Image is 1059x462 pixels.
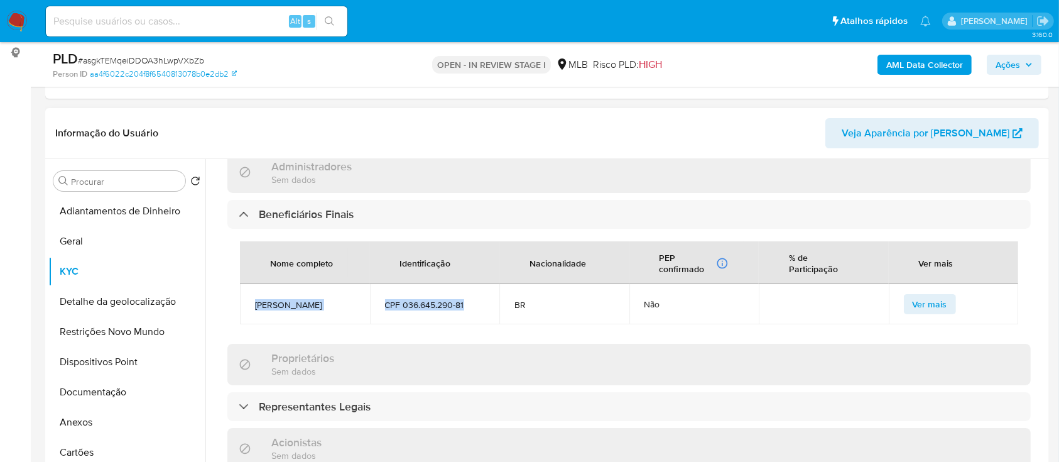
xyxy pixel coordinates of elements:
[961,15,1032,27] p: carlos.guerra@mercadopago.com.br
[904,248,969,278] div: Ver mais
[514,299,614,311] span: BR
[996,55,1020,75] span: Ações
[877,55,972,75] button: AML Data Collector
[660,252,729,275] div: PEP confirmado
[1036,14,1050,28] a: Sair
[255,248,348,278] div: Nome completo
[48,196,205,226] button: Adiantamentos de Dinheiro
[886,55,963,75] b: AML Data Collector
[78,54,204,67] span: # asgkTEMqeiDDOA3hLwpVXbZb
[593,58,662,72] span: Risco PLD:
[825,118,1039,148] button: Veja Aparência por [PERSON_NAME]
[556,58,588,72] div: MLB
[644,299,744,310] div: Não
[48,377,205,407] button: Documentação
[227,392,1031,421] div: Representantes Legais
[271,351,334,365] h3: Proprietários
[774,242,874,283] div: % de Participação
[639,57,662,72] span: HIGH
[271,365,334,377] p: Sem dados
[46,13,347,30] input: Pesquise usuários ou casos...
[920,16,931,26] a: Notificações
[58,176,68,186] button: Procurar
[71,176,180,187] input: Procurar
[271,436,322,449] h3: Acionistas
[271,173,352,185] p: Sem dados
[227,200,1031,229] div: Beneficiários Finais
[1032,30,1053,40] span: 3.160.0
[317,13,342,30] button: search-icon
[259,400,371,414] h3: Representantes Legais
[227,152,1031,193] div: AdministradoresSem dados
[48,407,205,437] button: Anexos
[48,256,205,287] button: KYC
[53,69,87,80] b: Person ID
[385,248,466,278] div: Identificação
[48,226,205,256] button: Geral
[227,344,1031,385] div: ProprietáriosSem dados
[255,299,355,311] span: [PERSON_NAME]
[290,15,300,27] span: Alt
[514,248,601,278] div: Nacionalidade
[53,48,78,69] b: PLD
[48,287,205,317] button: Detalhe da geolocalização
[913,295,947,313] span: Ver mais
[271,160,352,173] h3: Administradores
[259,207,354,221] h3: Beneficiários Finais
[48,347,205,377] button: Dispositivos Point
[842,118,1009,148] span: Veja Aparência por [PERSON_NAME]
[48,317,205,347] button: Restrições Novo Mundo
[271,449,322,461] p: Sem dados
[55,127,158,140] h1: Informação do Usuário
[307,15,311,27] span: s
[987,55,1041,75] button: Ações
[385,299,485,311] span: CPF 036.645.290-81
[904,294,956,314] button: Ver mais
[840,14,908,28] span: Atalhos rápidos
[190,176,200,190] button: Retornar ao pedido padrão
[432,56,551,74] p: OPEN - IN REVIEW STAGE I
[90,69,237,80] a: aa4f6022c204f8f6540813078b0e2db2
